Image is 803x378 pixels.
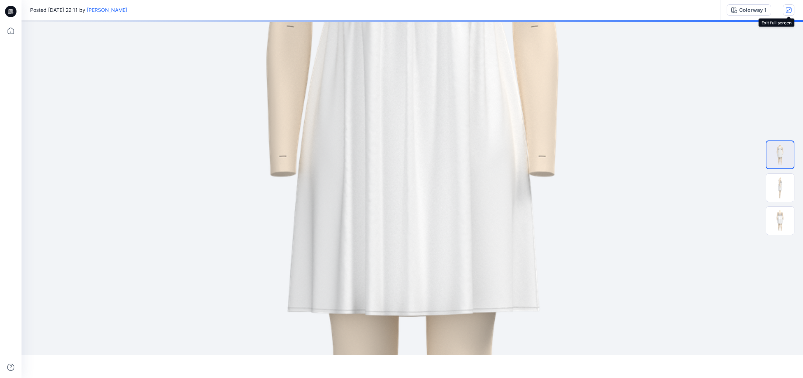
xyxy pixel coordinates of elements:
[766,207,794,235] img: 304_5
[766,174,794,202] img: 304_4
[87,7,127,13] a: [PERSON_NAME]
[739,6,766,14] div: Colorway 1
[766,141,794,168] img: 304_3
[30,6,127,14] span: Posted [DATE] 22:11 by
[727,4,771,16] button: Colorway 1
